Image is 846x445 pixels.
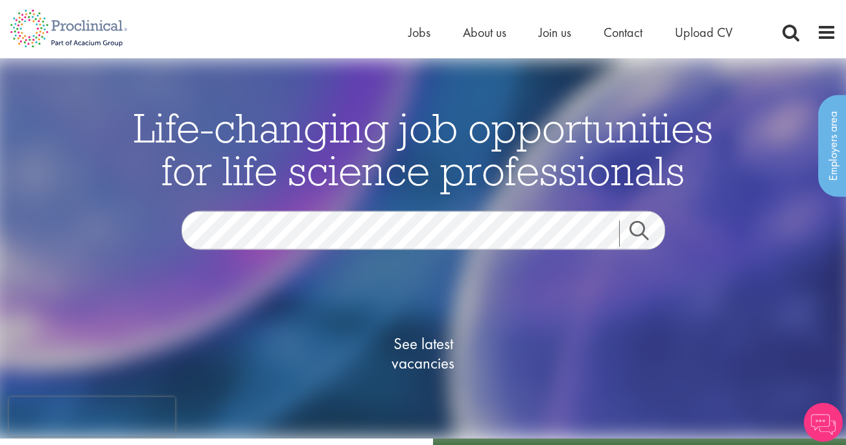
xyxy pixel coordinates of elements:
a: Join us [539,24,571,41]
span: Life-changing job opportunities for life science professionals [134,101,713,196]
a: Job search submit button [619,220,675,246]
a: Jobs [408,24,430,41]
a: Contact [604,24,642,41]
a: See latestvacancies [358,282,488,424]
a: Upload CV [675,24,733,41]
iframe: reCAPTCHA [9,397,175,436]
span: See latest vacancies [358,334,488,372]
a: About us [463,24,506,41]
img: Chatbot [804,403,843,442]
